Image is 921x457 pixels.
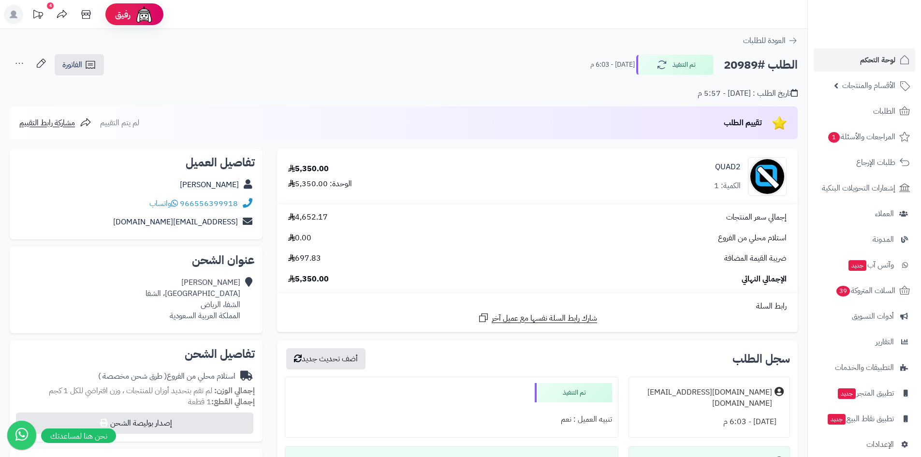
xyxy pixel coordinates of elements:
div: رابط السلة [281,301,794,312]
img: no_image-90x90.png [748,157,786,196]
span: الفاتورة [62,59,82,71]
a: العودة للطلبات [743,35,798,46]
a: تحديثات المنصة [26,5,50,27]
span: إجمالي سعر المنتجات [726,212,787,223]
a: طلبات الإرجاع [814,151,915,174]
span: 5,350.00 [288,274,329,285]
div: [DOMAIN_NAME][EMAIL_ADDRESS][DOMAIN_NAME] [635,387,772,409]
span: 39 [836,286,850,296]
div: 4 [47,2,54,9]
a: السلات المتروكة39 [814,279,915,302]
span: تطبيق المتجر [837,386,894,400]
span: الإجمالي النهائي [742,274,787,285]
h2: تفاصيل العميل [17,157,255,168]
span: 0.00 [288,233,311,244]
span: لم تقم بتحديد أوزان للمنتجات ، وزن افتراضي للكل 1 كجم [49,385,212,397]
div: الوحدة: 5,350.00 [288,178,352,190]
span: السلات المتروكة [835,284,895,297]
div: تاريخ الطلب : [DATE] - 5:57 م [698,88,798,99]
span: جديد [828,414,846,425]
h3: سجل الطلب [732,353,790,365]
span: ضريبة القيمة المضافة [724,253,787,264]
div: [DATE] - 6:03 م [635,413,784,431]
span: جديد [838,388,856,399]
a: المراجعات والأسئلة1 [814,125,915,148]
span: الطلبات [873,104,895,118]
button: تم التنفيذ [636,55,714,75]
span: لم يتم التقييم [100,117,139,129]
a: شارك رابط السلة نفسها مع عميل آخر [478,312,597,324]
a: إشعارات التحويلات البنكية [814,177,915,200]
span: إشعارات التحويلات البنكية [822,181,895,195]
a: العملاء [814,202,915,225]
a: وآتس آبجديد [814,253,915,277]
span: 4,652.17 [288,212,328,223]
a: 966556399918 [180,198,238,209]
span: العودة للطلبات [743,35,786,46]
span: الإعدادات [866,438,894,451]
span: تطبيق نقاط البيع [827,412,894,426]
small: [DATE] - 6:03 م [590,60,635,70]
span: جديد [848,260,866,271]
span: تقييم الطلب [724,117,762,129]
span: التطبيقات والخدمات [835,361,894,374]
span: المدونة [873,233,894,246]
span: 1 [828,132,840,143]
div: 5,350.00 [288,163,329,175]
span: وآتس آب [848,258,894,272]
span: لوحة التحكم [860,53,895,67]
a: الطلبات [814,100,915,123]
a: مشاركة رابط التقييم [19,117,91,129]
h2: عنوان الشحن [17,254,255,266]
a: التطبيقات والخدمات [814,356,915,379]
span: أدوات التسويق [852,310,894,323]
div: تم التنفيذ [535,383,612,402]
span: ( طرق شحن مخصصة ) [98,370,167,382]
span: رفيق [115,9,131,20]
small: 1 قطعة [188,396,255,408]
span: العملاء [875,207,894,221]
h2: الطلب #20989 [724,55,798,75]
a: [PERSON_NAME] [180,179,239,191]
span: استلام محلي من الفروع [718,233,787,244]
div: تنبيه العميل : نعم [291,410,612,429]
img: ai-face.png [134,5,154,24]
a: [EMAIL_ADDRESS][DOMAIN_NAME] [113,216,238,228]
button: أضف تحديث جديد [286,348,365,369]
a: المدونة [814,228,915,251]
span: المراجعات والأسئلة [827,130,895,144]
a: لوحة التحكم [814,48,915,72]
span: طلبات الإرجاع [856,156,895,169]
a: الفاتورة [55,54,104,75]
span: الأقسام والمنتجات [842,79,895,92]
a: أدوات التسويق [814,305,915,328]
div: الكمية: 1 [714,180,741,192]
strong: إجمالي الوزن: [214,385,255,397]
h2: تفاصيل الشحن [17,348,255,360]
a: الإعدادات [814,433,915,456]
span: مشاركة رابط التقييم [19,117,75,129]
a: تطبيق المتجرجديد [814,382,915,405]
img: logo-2.png [855,24,912,44]
a: تطبيق نقاط البيعجديد [814,407,915,430]
span: التقارير [876,335,894,349]
button: إصدار بوليصة الشحن [16,413,253,434]
a: واتساب [149,198,178,209]
div: استلام محلي من الفروع [98,371,235,382]
span: شارك رابط السلة نفسها مع عميل آخر [492,313,597,324]
span: 697.83 [288,253,321,264]
a: التقارير [814,330,915,354]
a: QUAD2 [715,162,741,173]
strong: إجمالي القطع: [211,396,255,408]
div: [PERSON_NAME] [GEOGRAPHIC_DATA]، الشفا الشفا، الرياض المملكة العربية السعودية [146,277,240,321]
